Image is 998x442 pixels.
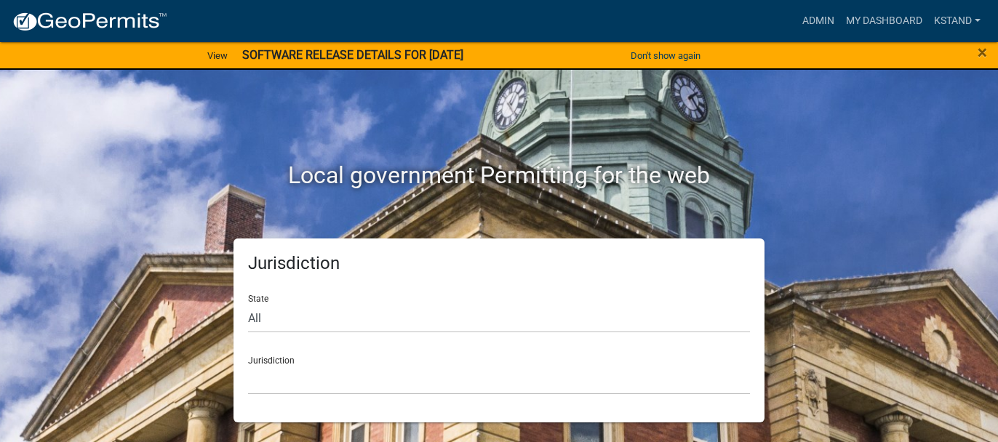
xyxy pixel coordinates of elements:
h5: Jurisdiction [248,253,750,274]
button: Close [978,44,987,61]
strong: SOFTWARE RELEASE DETAILS FOR [DATE] [242,48,463,62]
span: × [978,42,987,63]
button: Don't show again [625,44,706,68]
h2: Local government Permitting for the web [95,161,903,189]
a: kstand [928,7,986,35]
a: Admin [797,7,840,35]
a: View [201,44,233,68]
a: My Dashboard [840,7,928,35]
